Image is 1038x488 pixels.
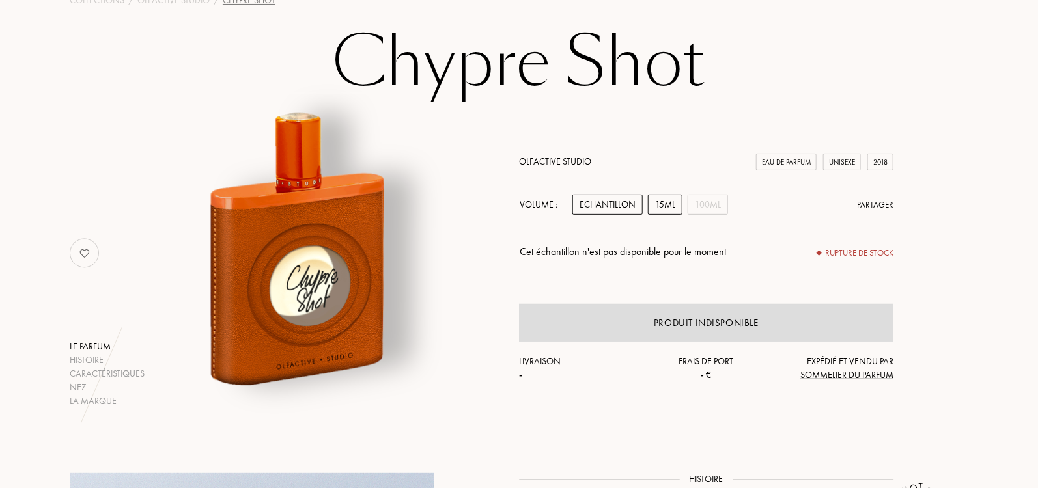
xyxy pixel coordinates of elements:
h1: Chypre Shot [193,27,845,99]
span: - [519,369,522,381]
span: - € [701,369,711,381]
div: Nez [70,381,145,394]
div: Echantillon [572,195,643,215]
div: Le parfum [70,340,145,353]
span: Sommelier du Parfum [800,369,893,381]
div: 15mL [648,195,682,215]
div: Rupture de stock [817,247,893,260]
div: Produit indisponible [654,316,759,331]
div: Cet échantillon n'est pas disponible pour le moment [520,244,726,260]
div: 100mL [688,195,728,215]
div: Livraison [519,355,644,382]
div: Expédié et vendu par [768,355,893,382]
div: 2018 [867,154,893,171]
a: Olfactive Studio [519,156,591,167]
div: La marque [70,394,145,408]
div: Frais de port [644,355,769,382]
div: Unisexe [823,154,861,171]
div: Caractéristiques [70,367,145,381]
div: Partager [857,198,893,211]
div: Volume : [519,195,565,215]
img: no_like_p.png [72,240,98,266]
div: Eau de Parfum [756,154,817,171]
img: Chypre Shot Olfactive Studio [133,86,456,408]
div: Histoire [70,353,145,367]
